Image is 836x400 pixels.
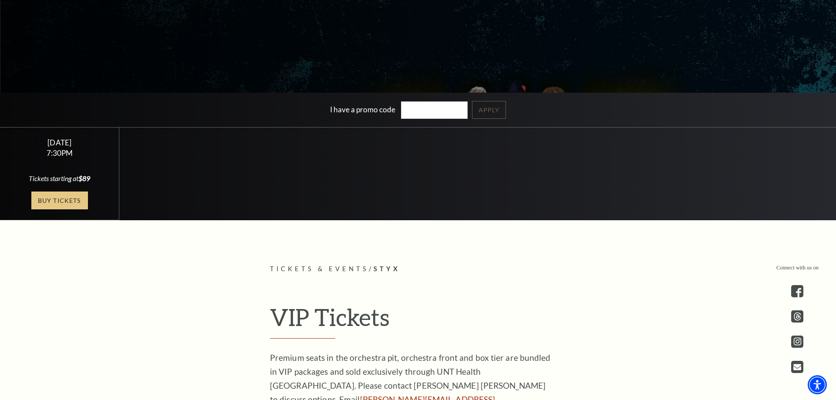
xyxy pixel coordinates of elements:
div: Tickets starting at [10,174,109,183]
span: $89 [78,174,90,182]
div: Accessibility Menu [808,375,827,394]
span: Styx [374,265,400,272]
label: I have a promo code [330,104,395,114]
p: Connect with us on [776,264,819,272]
p: / [270,264,566,275]
h2: VIP Tickets [270,303,566,339]
div: 7:30PM [10,149,109,157]
span: Tickets & Events [270,265,369,272]
div: [DATE] [10,138,109,147]
a: Buy Tickets [31,192,88,209]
